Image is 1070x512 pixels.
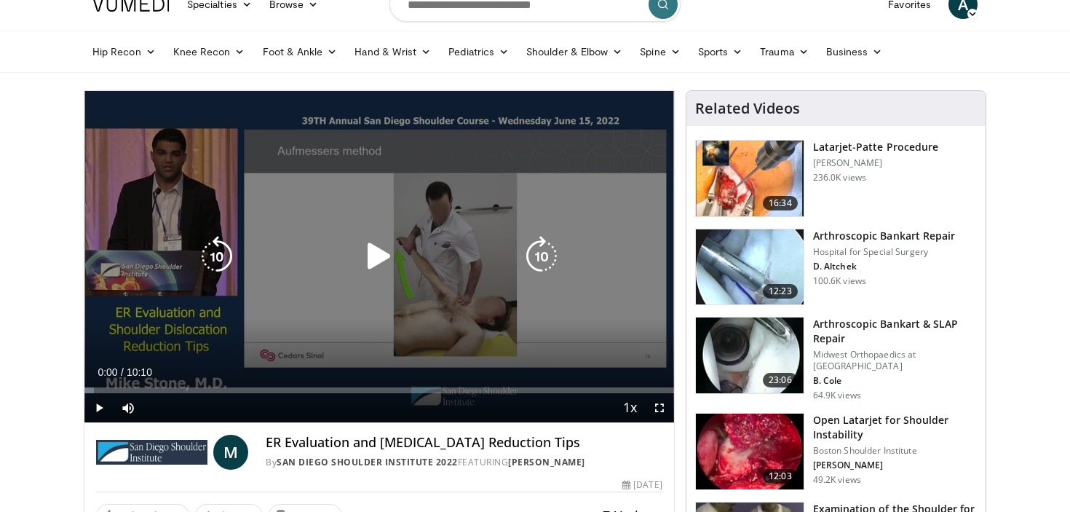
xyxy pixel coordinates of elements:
a: Hip Recon [84,37,165,66]
span: 0:00 [98,366,117,378]
a: Spine [631,37,689,66]
a: Sports [689,37,752,66]
video-js: Video Player [84,91,674,423]
p: Boston Shoulder Institute [813,445,977,457]
h3: Arthroscopic Bankart & SLAP Repair [813,317,977,346]
p: B. Cole [813,375,977,387]
p: [PERSON_NAME] [813,157,938,169]
a: [PERSON_NAME] [508,456,585,468]
img: 944938_3.png.150x105_q85_crop-smart_upscale.jpg [696,414,804,489]
p: Hospital for Special Surgery [813,246,956,258]
span: 23:06 [763,373,798,387]
h4: ER Evaluation and [MEDICAL_DATA] Reduction Tips [266,435,662,451]
div: Progress Bar [84,387,674,393]
span: 10:10 [127,366,152,378]
p: 236.0K views [813,172,866,184]
img: cole_0_3.png.150x105_q85_crop-smart_upscale.jpg [696,318,804,393]
h4: Related Videos [695,100,800,117]
span: 16:34 [763,196,798,210]
p: 64.9K views [813,390,861,401]
a: San Diego Shoulder Institute 2022 [277,456,458,468]
span: 12:23 [763,284,798,299]
h3: Open Latarjet for Shoulder Instability [813,413,977,442]
img: 617583_3.png.150x105_q85_crop-smart_upscale.jpg [696,141,804,216]
button: Fullscreen [645,393,674,422]
a: Knee Recon [165,37,254,66]
p: 100.6K views [813,275,866,287]
a: Foot & Ankle [254,37,346,66]
span: / [121,366,124,378]
a: Hand & Wrist [346,37,440,66]
button: Playback Rate [616,393,645,422]
p: Midwest Orthopaedics at [GEOGRAPHIC_DATA] [813,349,977,372]
img: San Diego Shoulder Institute 2022 [96,435,207,470]
div: By FEATURING [266,456,662,469]
a: 23:06 Arthroscopic Bankart & SLAP Repair Midwest Orthopaedics at [GEOGRAPHIC_DATA] B. Cole 64.9K ... [695,317,977,401]
h3: Latarjet-Patte Procedure [813,140,938,154]
a: Trauma [751,37,817,66]
p: D. Altchek [813,261,956,272]
div: [DATE] [622,478,662,492]
button: Mute [114,393,143,422]
button: Play [84,393,114,422]
a: Shoulder & Elbow [518,37,631,66]
a: 12:03 Open Latarjet for Shoulder Instability Boston Shoulder Institute [PERSON_NAME] 49.2K views [695,413,977,490]
img: 10039_3.png.150x105_q85_crop-smart_upscale.jpg [696,229,804,305]
h3: Arthroscopic Bankart Repair [813,229,956,243]
p: [PERSON_NAME] [813,460,977,471]
a: 16:34 Latarjet-Patte Procedure [PERSON_NAME] 236.0K views [695,140,977,217]
a: 12:23 Arthroscopic Bankart Repair Hospital for Special Surgery D. Altchek 100.6K views [695,229,977,306]
span: 12:03 [763,469,798,484]
a: Pediatrics [440,37,518,66]
a: M [213,435,248,470]
p: 49.2K views [813,474,861,486]
a: Business [817,37,892,66]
